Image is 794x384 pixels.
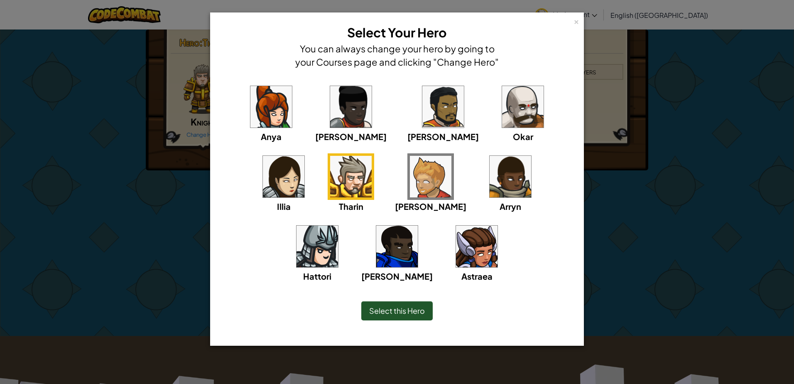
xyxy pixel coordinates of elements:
div: × [573,16,579,25]
img: portrait.png [250,86,292,128]
h4: You can always change your hero by going to your Courses page and clicking "Change Hero" [293,42,501,69]
span: Hattori [303,271,331,281]
img: portrait.png [410,156,451,197]
span: [PERSON_NAME] [407,131,479,142]
img: portrait.png [263,156,304,197]
h3: Select Your Hero [293,23,501,42]
span: Anya [261,131,282,142]
img: portrait.png [456,226,497,267]
span: Illia [277,201,291,212]
img: portrait.png [502,86,544,128]
span: Tharin [339,201,363,212]
img: portrait.png [422,86,464,128]
img: portrait.png [490,156,531,197]
span: [PERSON_NAME] [315,131,387,142]
span: [PERSON_NAME] [395,201,466,212]
img: portrait.png [330,86,372,128]
img: portrait.png [297,226,338,267]
span: Arryn [500,201,521,212]
span: [PERSON_NAME] [361,271,433,281]
img: portrait.png [330,156,372,197]
span: Select this Hero [369,306,425,315]
span: Okar [513,131,533,142]
span: Astraea [461,271,493,281]
img: portrait.png [376,226,418,267]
